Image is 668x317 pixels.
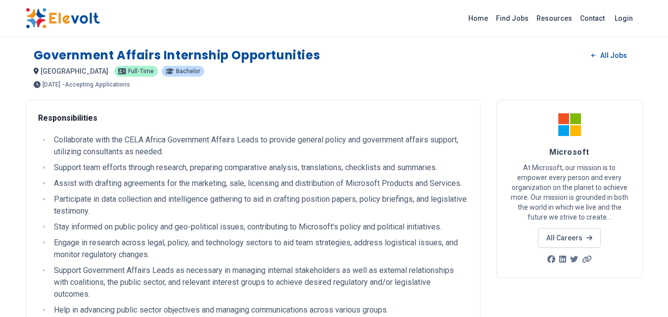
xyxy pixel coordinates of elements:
[62,82,130,88] p: - Accepting Applications
[51,134,468,158] li: Collaborate with the CELA Africa Government Affairs Leads to provide general policy and governmen...
[576,10,609,26] a: Contact
[492,10,533,26] a: Find Jobs
[51,178,468,189] li: Assist with drafting agreements for the marketing, sale, licensing and distribution of Microsoft ...
[51,265,468,300] li: Support Government Affairs Leads as necessary in managing internal stakeholders as well as extern...
[34,47,320,63] h1: Government Affairs Internship Opportunities
[51,304,468,316] li: Help in advancing public sector objectives and managing communications across various groups.
[538,228,601,248] a: All Careers
[51,221,468,233] li: Stay informed on public policy and geo-political issues, contributing to Microsoft’s policy and p...
[509,163,630,222] p: At Microsoft, our mission is to empower every person and every organization on the planet to achi...
[176,68,200,74] span: Bachelor
[43,82,60,88] span: [DATE]
[128,68,154,74] span: Full-time
[583,48,634,63] a: All Jobs
[557,112,582,137] img: Microsoft
[38,113,97,123] strong: Responsibilities
[464,10,492,26] a: Home
[26,8,100,29] img: Elevolt
[51,193,468,217] li: Participate in data collection and intelligence gathering to aid in crafting position papers, pol...
[51,237,468,261] li: Engage in research across legal, policy, and technology sectors to aid team strategies, address l...
[609,8,639,28] a: Login
[533,10,576,26] a: Resources
[41,67,108,75] span: [GEOGRAPHIC_DATA]
[549,147,589,157] span: Microsoft
[51,162,468,174] li: Support team efforts through research, preparing comparative analysis, translations, checklists a...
